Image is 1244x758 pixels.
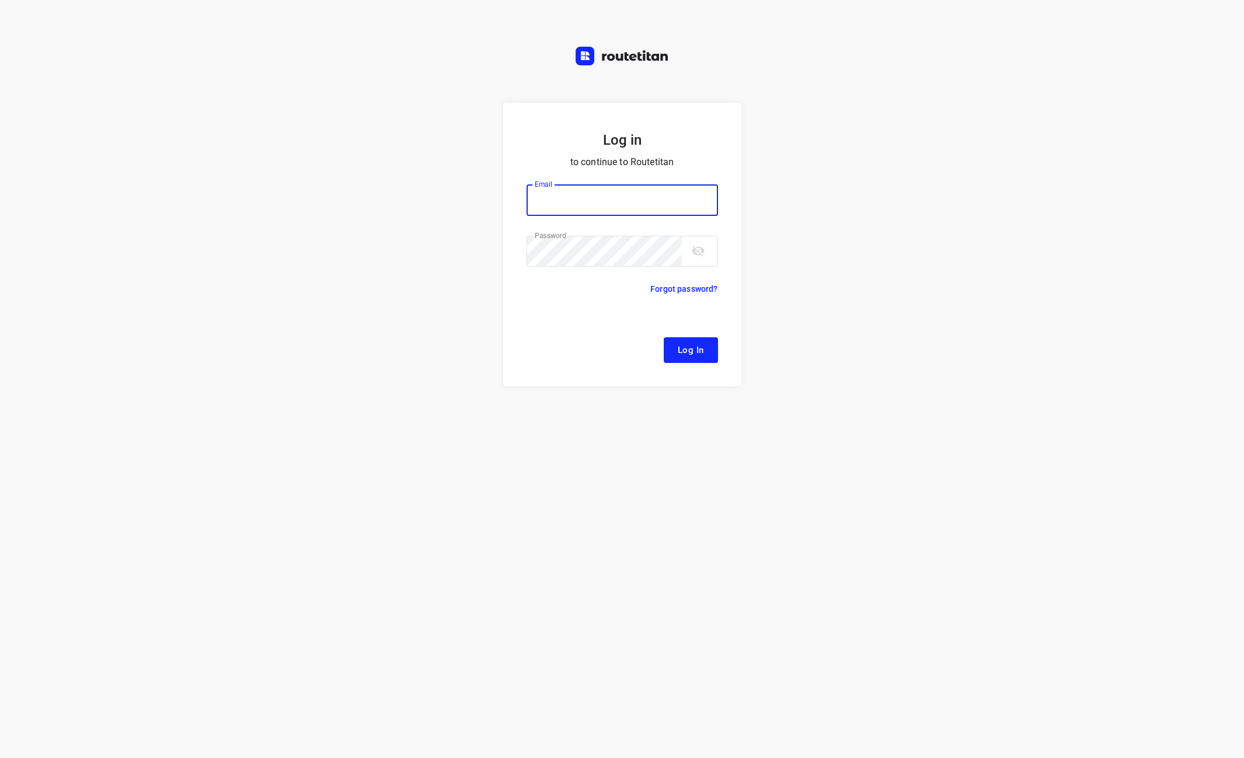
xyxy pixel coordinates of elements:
[664,337,718,363] button: Log In
[678,343,704,358] span: Log In
[527,131,718,149] h5: Log in
[687,239,710,263] button: toggle password visibility
[650,282,717,296] p: Forgot password?
[527,154,718,170] p: to continue to Routetitan
[576,47,669,65] img: Routetitan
